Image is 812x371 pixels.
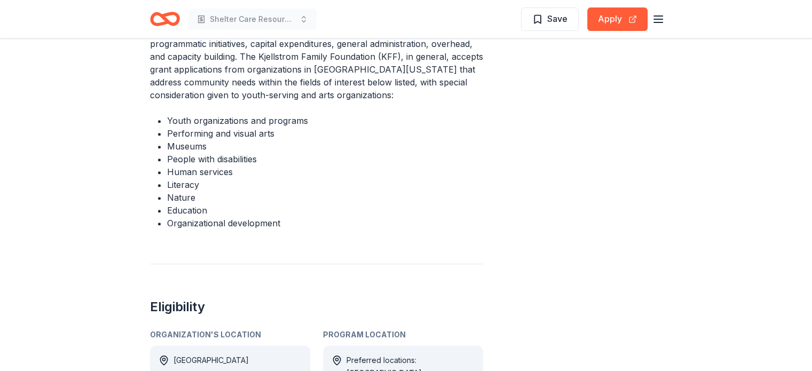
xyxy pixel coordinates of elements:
div: Program Location [323,328,483,341]
span: Shelter Care Resources Food Pantry [210,13,295,26]
button: Shelter Care Resources Food Pantry [188,9,317,30]
div: Organization's Location [150,328,310,341]
button: Save [521,7,579,31]
button: Apply [587,7,648,31]
span: Save [547,12,567,26]
li: People with disabilities [167,153,483,165]
li: Museums [167,140,483,153]
li: Youth organizations and programs [167,114,483,127]
li: Education [167,204,483,217]
li: Literacy [167,178,483,191]
p: The foundation offers grants supporting a broad range of activities including programmatic initia... [150,25,483,101]
li: Nature [167,191,483,204]
li: Organizational development [167,217,483,230]
li: Human services [167,165,483,178]
li: Performing and visual arts [167,127,483,140]
a: Home [150,6,180,31]
h2: Eligibility [150,298,483,315]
